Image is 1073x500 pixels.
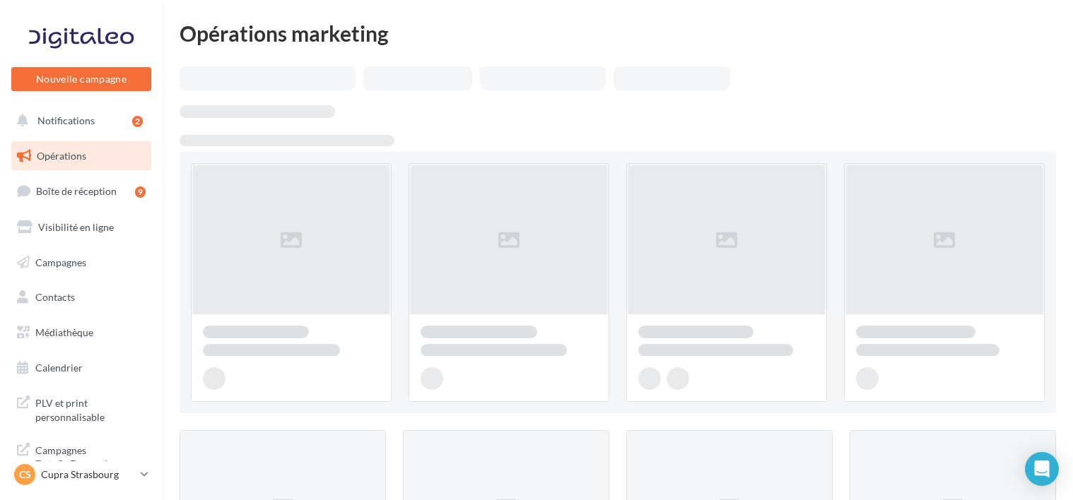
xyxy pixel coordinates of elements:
[35,326,93,338] span: Médiathèque
[8,435,154,477] a: Campagnes DataOnDemand
[41,468,135,482] p: Cupra Strasbourg
[11,461,151,488] a: CS Cupra Strasbourg
[37,114,95,126] span: Notifications
[135,186,146,198] div: 9
[11,67,151,91] button: Nouvelle campagne
[8,106,148,136] button: Notifications 2
[35,393,146,424] span: PLV et print personnalisable
[8,176,154,206] a: Boîte de réception9
[180,23,1056,44] div: Opérations marketing
[37,150,86,162] span: Opérations
[8,248,154,278] a: Campagnes
[35,362,83,374] span: Calendrier
[35,291,75,303] span: Contacts
[8,318,154,347] a: Médiathèque
[19,468,31,482] span: CS
[8,141,154,171] a: Opérations
[35,441,146,471] span: Campagnes DataOnDemand
[38,221,114,233] span: Visibilité en ligne
[1025,452,1059,486] div: Open Intercom Messenger
[8,388,154,429] a: PLV et print personnalisable
[8,213,154,242] a: Visibilité en ligne
[8,282,154,312] a: Contacts
[132,116,143,127] div: 2
[8,353,154,383] a: Calendrier
[36,185,117,197] span: Boîte de réception
[35,256,86,268] span: Campagnes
